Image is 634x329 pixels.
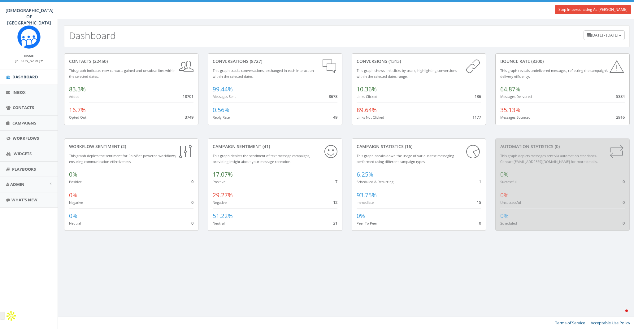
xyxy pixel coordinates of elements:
[500,200,521,205] small: Unsuccessful
[475,94,481,99] span: 136
[11,197,37,203] span: What's New
[335,179,337,184] span: 7
[357,58,481,64] div: conversions
[69,153,176,164] small: This graph depicts the sentiment for RallyBot-powered workflows, ensuring communication effective...
[477,200,481,205] span: 15
[591,320,630,326] a: Acceptable Use Policy
[623,179,625,184] span: 0
[185,114,193,120] span: 3749
[261,143,270,149] span: (41)
[530,58,544,64] span: (8300)
[69,115,86,120] small: Opted Out
[500,153,598,164] small: This graph depicts messages sent via automation standards. Contact [EMAIL_ADDRESS][DOMAIN_NAME] f...
[555,5,631,14] a: Stop Impersonating As [PERSON_NAME]
[213,68,314,79] small: This graph tracks conversations, exchanged in each interaction within the selected dates.
[69,221,81,226] small: Neutral
[357,179,393,184] small: Scheduled & Recurring
[13,135,39,141] span: Workflows
[191,179,193,184] span: 0
[333,220,337,226] span: 21
[69,58,193,64] div: contacts
[500,221,517,226] small: Scheduled
[69,106,86,114] span: 16.7%
[183,94,193,99] span: 18701
[213,94,236,99] small: Messages Sent
[591,32,618,38] span: [DATE] - [DATE]
[357,212,365,220] span: 0%
[213,212,233,220] span: 51.22%
[357,106,377,114] span: 89.64%
[213,115,230,120] small: Reply Rate
[555,320,585,326] a: Terms of Service
[249,58,262,64] span: (8727)
[5,310,17,322] img: Apollo
[500,143,625,150] div: Automation Statistics
[12,166,36,172] span: Playbooks
[69,212,77,220] span: 0%
[213,106,229,114] span: 0.56%
[213,58,337,64] div: conversations
[357,68,457,79] small: This graph shows link clicks by users, highlighting conversions within the selected dates range.
[69,200,83,205] small: Negative
[500,85,520,93] span: 64.87%
[500,94,532,99] small: Messages Delivered
[69,30,116,41] h2: Dashboard
[15,58,43,63] a: [PERSON_NAME]
[120,143,126,149] span: (2)
[333,200,337,205] span: 12
[500,58,625,64] div: Bounce Rate
[623,200,625,205] span: 0
[357,221,377,226] small: Peer To Peer
[69,85,86,93] span: 83.3%
[6,7,54,26] span: [DEMOGRAPHIC_DATA] OF [GEOGRAPHIC_DATA]
[329,94,337,99] span: 8678
[213,179,225,184] small: Positive
[479,179,481,184] span: 1
[69,68,176,79] small: This graph indicates new contacts gained and unsubscribes within the selected dates.
[191,220,193,226] span: 0
[213,200,227,205] small: Negative
[613,308,628,323] iframe: Intercom live chat
[69,143,193,150] div: Workflow Sentiment
[357,85,377,93] span: 10.36%
[387,58,401,64] span: (1313)
[213,221,225,226] small: Neutral
[333,114,337,120] span: 49
[404,143,412,149] span: (16)
[479,220,481,226] span: 0
[500,212,509,220] span: 0%
[14,151,32,156] span: Widgets
[500,170,509,178] span: 0%
[213,170,233,178] span: 17.07%
[10,182,24,187] span: Admin
[92,58,108,64] span: (22450)
[213,143,337,150] div: Campaign Sentiment
[12,90,26,95] span: Inbox
[472,114,481,120] span: 1177
[500,179,517,184] small: Successful
[357,143,481,150] div: Campaign Statistics
[191,200,193,205] span: 0
[12,74,38,80] span: Dashboard
[69,170,77,178] span: 0%
[15,59,43,63] small: [PERSON_NAME]
[69,179,82,184] small: Positive
[357,200,374,205] small: Immediate
[616,114,625,120] span: 2916
[357,191,377,199] span: 93.75%
[69,191,77,199] span: 0%
[500,115,531,120] small: Messages Bounced
[500,191,509,199] span: 0%
[69,94,80,99] small: Added
[213,153,310,164] small: This graph depicts the sentiment of text message campaigns, providing insight about your message ...
[554,143,560,149] span: (0)
[357,115,384,120] small: Links Not Clicked
[13,105,34,110] span: Contacts
[616,94,625,99] span: 5384
[17,25,41,49] img: Rally_Corp_Icon.png
[357,153,454,164] small: This graph breaks down the usage of various text messaging performed using different campaign types.
[12,120,36,126] span: Campaigns
[357,170,373,178] span: 6.25%
[500,68,608,79] small: This graph reveals undelivered messages, reflecting the campaign's delivery efficiency.
[500,106,520,114] span: 35.13%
